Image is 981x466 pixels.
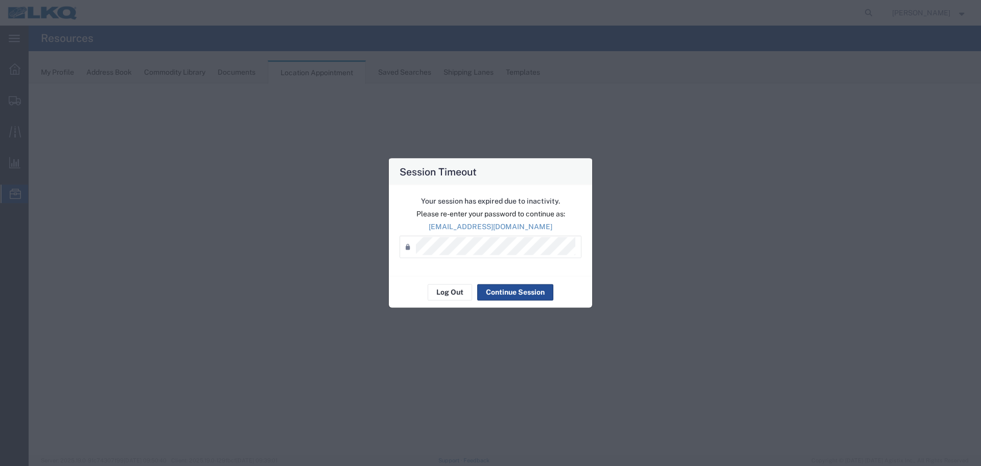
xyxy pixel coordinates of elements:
p: Your session has expired due to inactivity. [400,195,581,206]
p: [EMAIL_ADDRESS][DOMAIN_NAME] [400,221,581,232]
p: Please re-enter your password to continue as: [400,208,581,219]
button: Continue Session [477,284,553,300]
button: Log Out [428,284,472,300]
h4: Session Timeout [400,164,477,179]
